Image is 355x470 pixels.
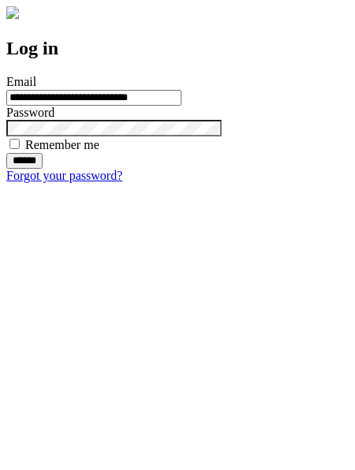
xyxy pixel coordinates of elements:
label: Email [6,75,36,88]
h2: Log in [6,38,349,59]
img: logo-4e3dc11c47720685a147b03b5a06dd966a58ff35d612b21f08c02c0306f2b779.png [6,6,19,19]
label: Password [6,106,54,119]
a: Forgot your password? [6,169,122,182]
label: Remember me [25,138,99,151]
